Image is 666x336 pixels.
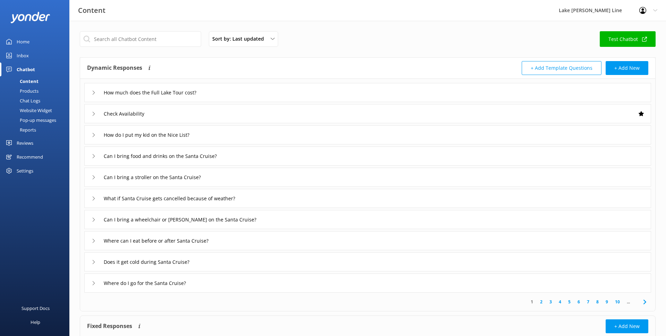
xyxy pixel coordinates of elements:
a: 10 [612,299,623,305]
img: yonder-white-logo.png [10,12,50,23]
a: Content [4,76,69,86]
a: Products [4,86,69,96]
div: Inbox [17,49,29,62]
span: Sort by: Last updated [212,35,268,43]
button: + Add New [606,61,648,75]
a: Chat Logs [4,96,69,106]
button: + Add Template Questions [522,61,601,75]
div: Chat Logs [4,96,40,106]
a: 2 [537,299,546,305]
input: Search all Chatbot Content [80,31,201,47]
div: Support Docs [22,301,50,315]
a: 1 [527,299,537,305]
div: Recommend [17,150,43,164]
a: Test Chatbot [600,31,656,47]
a: 4 [555,299,565,305]
div: Settings [17,164,33,178]
div: Pop-up messages [4,115,56,125]
div: Chatbot [17,62,35,76]
div: Home [17,35,29,49]
h3: Content [78,5,105,16]
span: ... [623,299,633,305]
div: Help [31,315,40,329]
div: Website Widget [4,106,52,115]
a: 8 [593,299,602,305]
div: Content [4,76,39,86]
a: 5 [565,299,574,305]
a: Pop-up messages [4,115,69,125]
h4: Dynamic Responses [87,61,142,75]
div: Products [4,86,39,96]
button: + Add New [606,319,648,333]
a: Website Widget [4,106,69,115]
a: 9 [602,299,612,305]
a: 6 [574,299,583,305]
h4: Fixed Responses [87,319,132,333]
a: 3 [546,299,555,305]
a: 7 [583,299,593,305]
div: Reports [4,125,36,135]
a: Reports [4,125,69,135]
div: Reviews [17,136,33,150]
